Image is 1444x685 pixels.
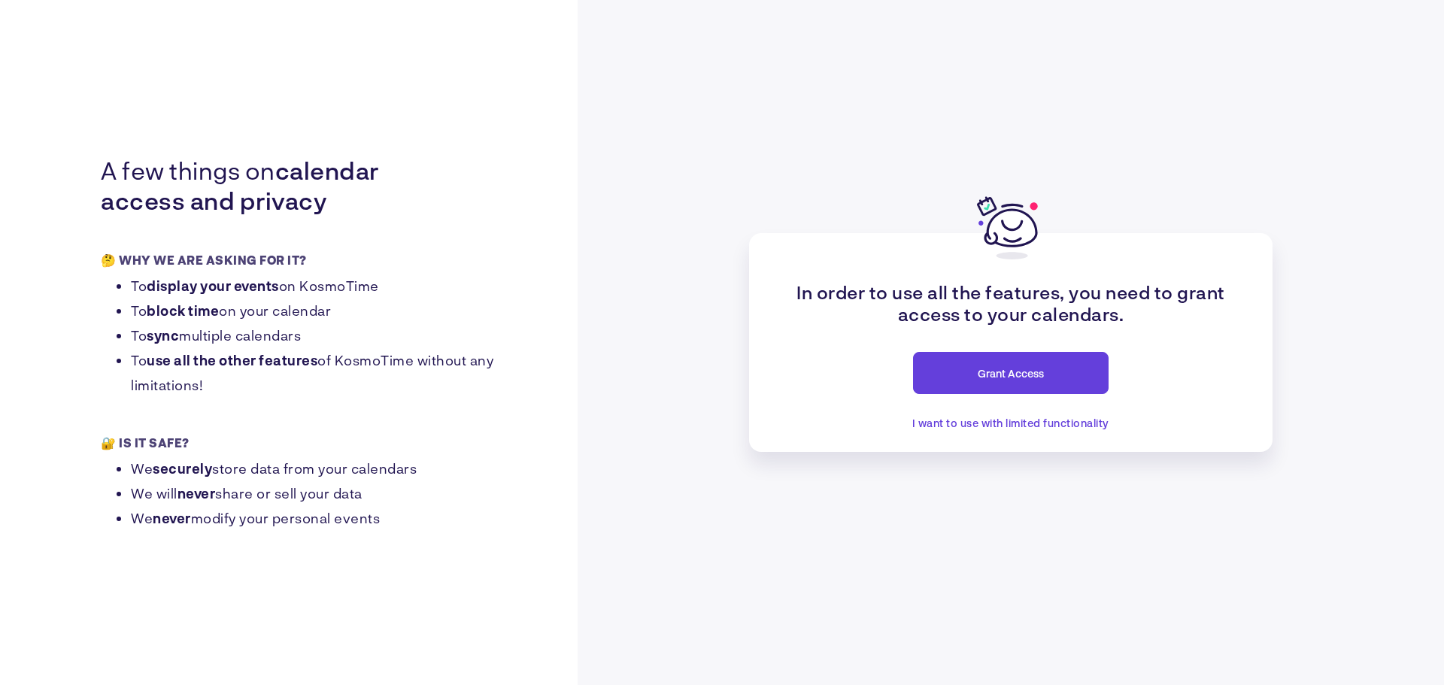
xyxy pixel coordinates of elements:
strong: calendar access and privacy [101,156,379,214]
li: We will share or sell your data [131,481,417,506]
strong: never [153,510,191,526]
strong: display your events [147,277,279,294]
strong: use all the other features [147,352,317,368]
p: 🤔 WHY WE ARE ASKING FOR IT? [101,253,307,268]
strong: sync [147,327,179,344]
strong: never [177,485,216,502]
li: We modify your personal events [131,506,417,531]
img: Prompt Logo [977,194,1045,262]
li: We store data from your calendars [131,456,417,481]
span: I want to use with limited functionality [912,417,1109,429]
li: To of KosmoTime without any limitations! [131,348,505,398]
strong: securely [153,460,212,477]
li: To on KosmoTime [131,274,505,299]
li: To multiple calendars [131,323,505,348]
span: Grant Access [978,367,1044,380]
button: Grant Access [913,352,1109,394]
p: In order to use all the features, you need to grant access to your calendars. [785,281,1236,325]
strong: block time [147,302,219,319]
p: 🔐 IS IT SAFE? [101,435,190,450]
li: To on your calendar [131,299,505,323]
p: A few things on [101,155,379,215]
